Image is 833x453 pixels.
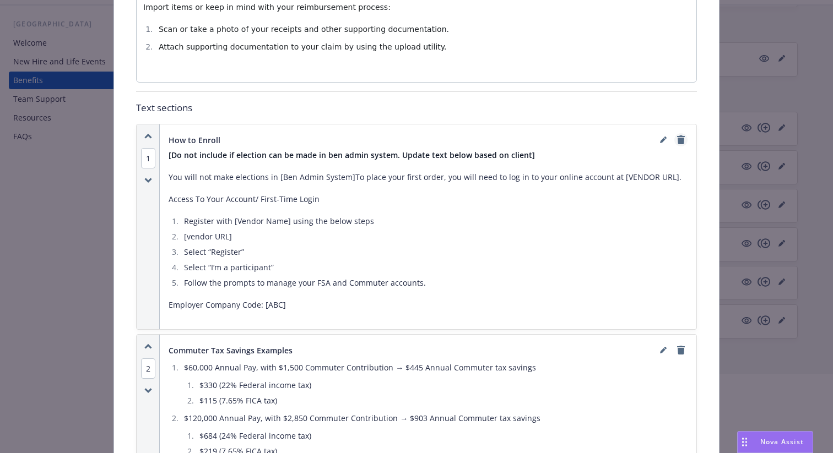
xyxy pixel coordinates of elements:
[169,298,688,312] p: Employer Company Code: [ABC]
[169,345,293,356] span: Commuter Tax Savings Examples
[141,363,155,374] button: 2
[141,358,155,379] span: 2
[143,3,391,12] span: Import items or keep in mind with your reimbursement process:
[657,133,670,146] a: editPencil
[136,101,697,115] p: Text sections
[181,215,688,228] li: Register with [Vendor Name] using the below steps​
[169,171,688,184] p: You will not make elections in [Ben Admin System]​To place your first order, you will need to log...
[181,276,688,290] li: Follow the prompts to manage your FSA and Commuter accounts.​
[141,152,155,164] button: 1
[181,245,688,259] li: Select “Register” ​
[141,148,155,168] span: 1
[159,42,447,51] span: Attach supporting documentation to your claim by using the upload utility.
[674,133,688,146] a: remove
[169,150,535,160] strong: [Do not include if election can be made in ben admin system. Update text below based on client]
[181,230,688,243] li: [vendor URL]
[159,25,449,34] span: Scan or take a photo of your receipts and other supporting documentation.
[657,343,670,357] a: editPencil
[181,361,688,407] li: $60,000 Annual Pay, with $1,500 Commuter Contribution → $445 Annual Commuter tax savings
[674,343,688,357] a: remove
[181,261,688,274] li: Select “I‘m a participant”​
[169,193,688,206] p: Access To Your Account/ First-Time Login​
[169,134,220,146] span: How to Enroll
